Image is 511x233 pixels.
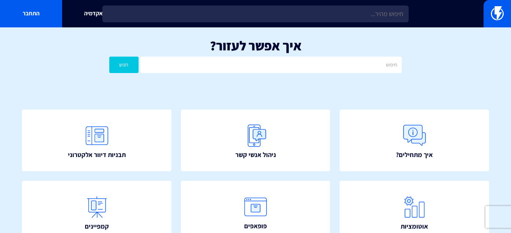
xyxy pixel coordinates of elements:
[181,110,330,171] a: ניהול אנשי קשר
[401,222,428,231] span: אוטומציות
[109,57,139,73] button: חפש
[102,5,409,22] input: חיפוש מהיר...
[68,150,126,160] span: תבניות דיוור אלקטרוני
[244,221,267,231] span: פופאפים
[235,150,276,160] span: ניהול אנשי קשר
[85,222,109,231] span: קמפיינים
[11,38,500,53] h1: איך אפשר לעזור?
[22,110,171,171] a: תבניות דיוור אלקטרוני
[340,110,489,171] a: איך מתחילים?
[396,150,433,160] span: איך מתחילים?
[140,57,402,73] input: חיפוש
